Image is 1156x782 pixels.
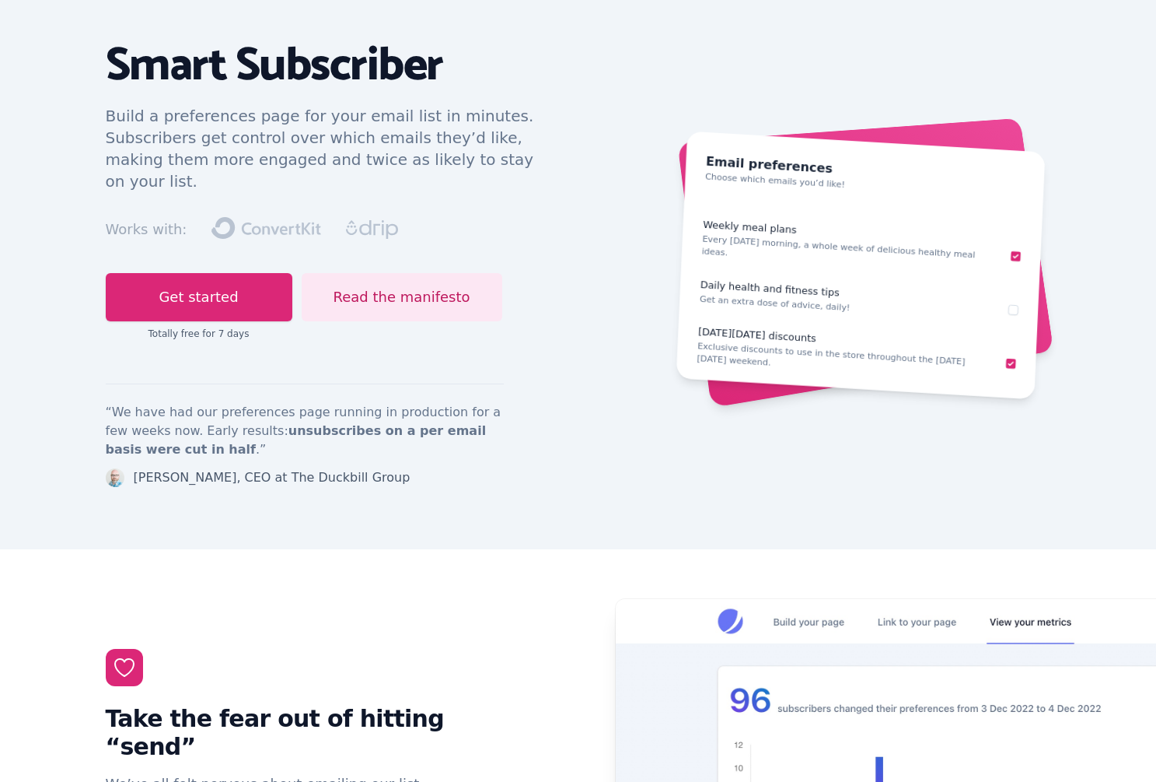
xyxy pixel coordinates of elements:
a: Read the manifesto [302,273,502,321]
p: “We have had our preferences page running in production for a few weeks now. Early results: .” [106,403,504,459]
div: [PERSON_NAME], CEO at The Duckbill Group [134,468,410,487]
span: Smart Subscriber [106,28,443,104]
h2: Take the fear out of hitting “send” [106,705,541,761]
p: Build a preferences page for your email list in minutes. Subscribers get control over which email... [106,105,554,192]
div: Works with: [106,219,187,240]
div: Totally free for 7 days [106,328,292,340]
a: Get started [106,273,292,321]
strong: unsubscribes on a per email basis were cut in half [106,423,487,457]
